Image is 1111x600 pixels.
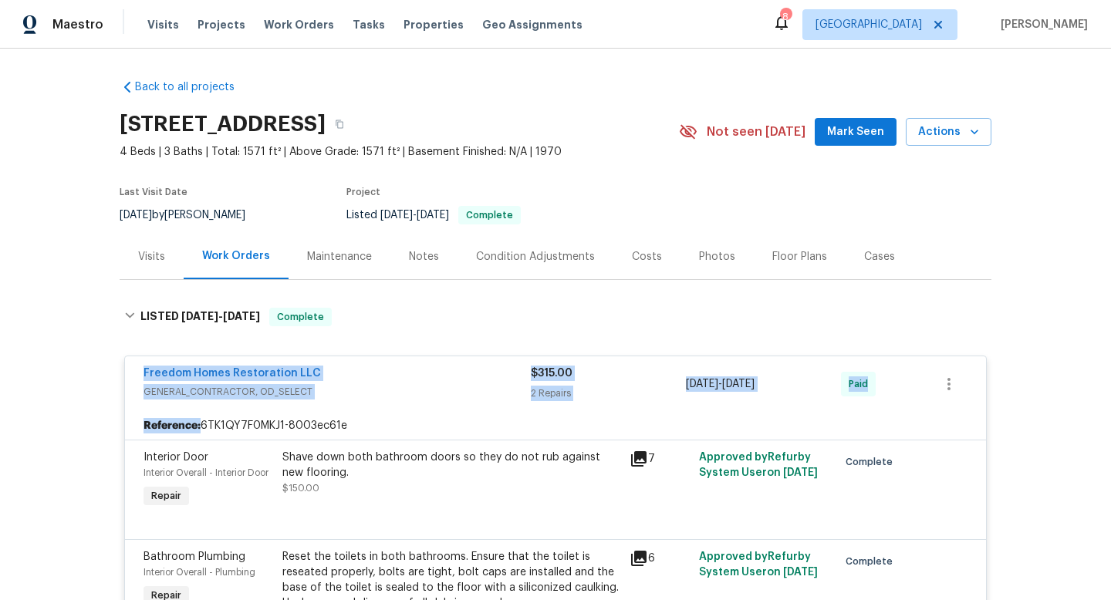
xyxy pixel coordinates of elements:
span: [DATE] [223,311,260,322]
span: Mark Seen [827,123,884,142]
span: Approved by Refurby System User on [699,452,818,478]
span: Geo Assignments [482,17,583,32]
div: Maintenance [307,249,372,265]
a: Freedom Homes Restoration LLC [144,368,321,379]
span: [DATE] [181,311,218,322]
span: Listed [346,210,521,221]
span: Actions [918,123,979,142]
a: Back to all projects [120,79,268,95]
span: Complete [846,454,899,470]
div: by [PERSON_NAME] [120,206,264,224]
span: [DATE] [783,467,818,478]
span: Complete [846,554,899,569]
span: Last Visit Date [120,187,187,197]
div: Work Orders [202,248,270,264]
span: [DATE] [120,210,152,221]
span: $315.00 [531,368,572,379]
div: Notes [409,249,439,265]
span: Paid [849,376,874,392]
span: 4 Beds | 3 Baths | Total: 1571 ft² | Above Grade: 1571 ft² | Basement Finished: N/A | 1970 [120,144,679,160]
span: Bathroom Plumbing [144,551,245,562]
div: 6 [630,549,690,568]
span: Maestro [52,17,103,32]
div: Shave down both bathroom doors so they do not rub against new flooring. [282,450,620,480]
span: [GEOGRAPHIC_DATA] [816,17,922,32]
h6: LISTED [140,308,260,326]
span: $150.00 [282,484,319,493]
div: Costs [632,249,662,265]
div: Visits [138,249,165,265]
b: Reference: [144,418,201,433]
span: Properties [404,17,464,32]
div: 6TK1QY7F0MKJ1-8003ec61e [125,412,986,440]
span: Approved by Refurby System User on [699,551,818,578]
button: Mark Seen [815,118,897,147]
span: Complete [271,309,330,325]
span: Interior Door [144,452,208,463]
div: Floor Plans [772,249,827,265]
span: - [380,210,449,221]
span: - [181,311,260,322]
span: Tasks [353,19,385,30]
h2: [STREET_ADDRESS] [120,116,326,132]
span: [DATE] [417,210,449,221]
div: Cases [864,249,895,265]
span: Work Orders [264,17,334,32]
span: Complete [460,211,519,220]
button: Actions [906,118,991,147]
span: - [686,376,755,392]
span: Visits [147,17,179,32]
button: Copy Address [326,110,353,138]
span: [PERSON_NAME] [994,17,1088,32]
div: 7 [630,450,690,468]
span: Interior Overall - Interior Door [144,468,268,477]
span: Repair [145,488,187,504]
span: [DATE] [686,379,718,389]
div: 2 Repairs [531,386,686,401]
div: Photos [699,249,735,265]
div: 8 [780,9,791,25]
div: LISTED [DATE]-[DATE]Complete [120,292,991,342]
div: Condition Adjustments [476,249,595,265]
span: [DATE] [380,210,413,221]
span: [DATE] [722,379,755,389]
span: GENERAL_CONTRACTOR, OD_SELECT [144,384,531,399]
span: Projects [198,17,245,32]
span: Not seen [DATE] [707,124,805,140]
span: Project [346,187,380,197]
span: Interior Overall - Plumbing [144,568,255,577]
span: [DATE] [783,567,818,578]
